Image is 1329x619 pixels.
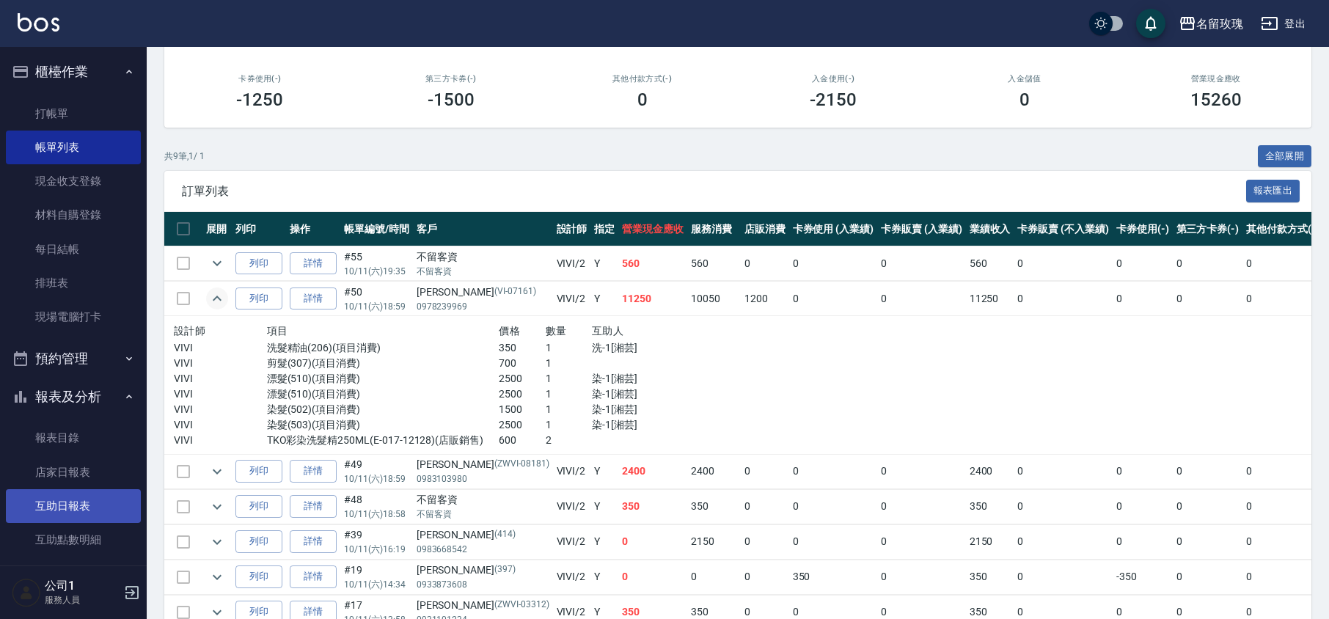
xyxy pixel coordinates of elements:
div: [PERSON_NAME] [417,285,549,300]
p: 2 [546,433,592,448]
td: 0 [1242,246,1323,281]
p: 1 [546,402,592,417]
p: 染-1[湘芸] [592,387,731,402]
td: 350 [687,489,741,524]
p: 共 9 筆, 1 / 1 [164,150,205,163]
th: 客戶 [413,212,553,246]
td: 0 [1242,454,1323,488]
span: 互助人 [592,325,623,337]
td: 1200 [741,282,789,316]
td: 350 [789,560,878,594]
td: 0 [789,489,878,524]
td: 0 [877,489,966,524]
h3: 0 [637,89,648,110]
th: 操作 [286,212,340,246]
p: (397) [494,563,516,578]
p: 700 [499,356,545,371]
h2: 營業現金應收 [1138,74,1294,84]
button: 列印 [235,252,282,275]
p: 不留客資 [417,265,549,278]
td: 0 [1242,489,1323,524]
p: VIVI [174,340,267,356]
button: 列印 [235,460,282,483]
td: 0 [877,560,966,594]
td: 0 [1014,282,1112,316]
p: VIVI [174,356,267,371]
div: 不留客資 [417,249,549,265]
td: 0 [1113,524,1173,559]
p: 洗髮精油(206)(項目消費) [267,340,499,356]
td: 0 [789,282,878,316]
p: VIVI [174,417,267,433]
td: 0 [1242,282,1323,316]
th: 設計師 [553,212,591,246]
th: 卡券販賣 (入業績) [877,212,966,246]
td: 11250 [618,282,687,316]
td: 0 [789,524,878,559]
td: #55 [340,246,413,281]
h2: 第三方卡券(-) [373,74,530,84]
a: 詳情 [290,460,337,483]
p: 10/11 (六) 19:35 [344,265,409,278]
td: Y [590,489,618,524]
h2: 卡券使用(-) [182,74,338,84]
a: 設計師日報表 [6,557,141,590]
th: 卡券使用(-) [1113,212,1173,246]
span: 設計師 [174,325,205,337]
h3: -1500 [428,89,475,110]
p: 2500 [499,387,545,402]
td: 0 [741,560,789,594]
button: 名留玫瑰 [1173,9,1249,39]
button: expand row [206,287,228,309]
a: 每日結帳 [6,232,141,266]
div: 不留客資 [417,492,549,508]
td: 0 [1113,246,1173,281]
div: [PERSON_NAME] [417,598,549,613]
h3: -2150 [810,89,857,110]
p: TKO彩染洗髮精250ML(E-017-12128)(店販銷售) [267,433,499,448]
h3: -1250 [236,89,283,110]
a: 詳情 [290,287,337,310]
th: 服務消費 [687,212,741,246]
td: 0 [1014,454,1112,488]
p: 0983668542 [417,543,549,556]
h2: 入金儲值 [947,74,1103,84]
td: 0 [1242,560,1323,594]
td: 2400 [687,454,741,488]
td: 10050 [687,282,741,316]
a: 打帳單 [6,97,141,131]
td: 0 [1113,454,1173,488]
button: 列印 [235,530,282,553]
td: 350 [966,560,1014,594]
p: 1 [546,387,592,402]
button: expand row [206,461,228,483]
td: Y [590,246,618,281]
a: 詳情 [290,252,337,275]
div: [PERSON_NAME] [417,563,549,578]
button: 報表及分析 [6,378,141,416]
a: 店家日報表 [6,455,141,489]
td: 0 [1014,489,1112,524]
th: 展開 [202,212,232,246]
img: Logo [18,13,59,32]
th: 帳單編號/時間 [340,212,413,246]
td: 0 [741,489,789,524]
button: 列印 [235,287,282,310]
th: 其他付款方式(-) [1242,212,1323,246]
p: 2500 [499,371,545,387]
a: 互助點數明細 [6,523,141,557]
p: 10/11 (六) 16:19 [344,543,409,556]
th: 指定 [590,212,618,246]
p: 10/11 (六) 18:59 [344,300,409,313]
td: #19 [340,560,413,594]
th: 店販消費 [741,212,789,246]
p: 0933873608 [417,578,549,591]
th: 業績收入 [966,212,1014,246]
p: 1 [546,417,592,433]
td: 2400 [618,454,687,488]
td: #50 [340,282,413,316]
a: 詳情 [290,565,337,588]
td: 0 [789,454,878,488]
p: VIVI [174,371,267,387]
button: expand row [206,496,228,518]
